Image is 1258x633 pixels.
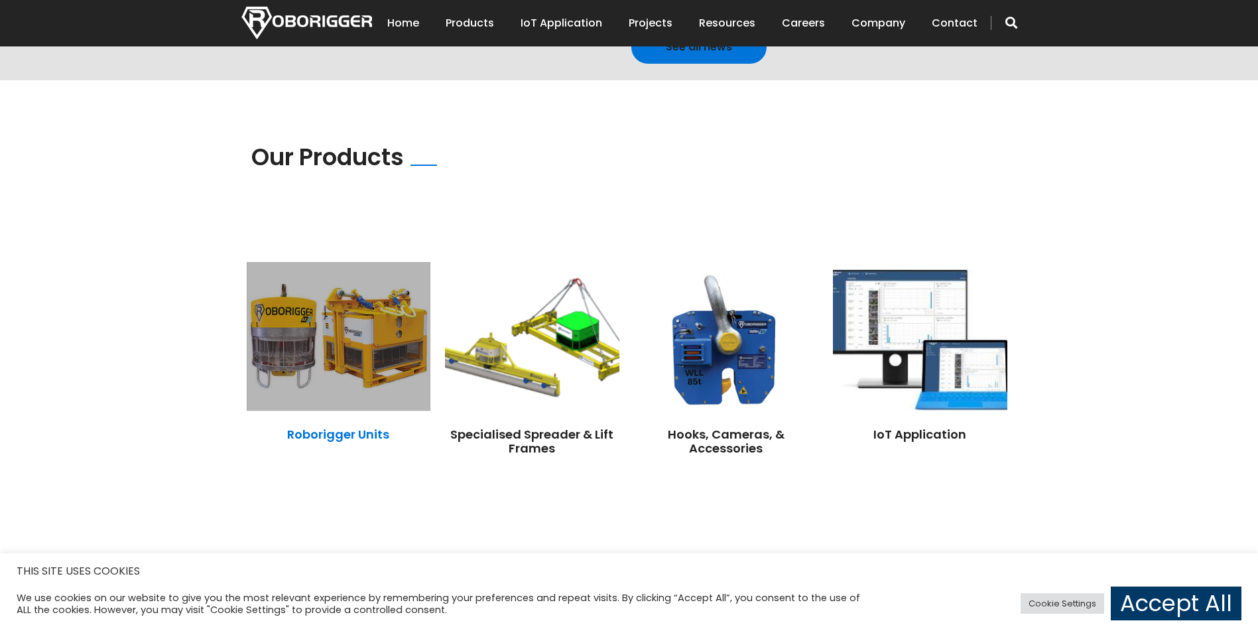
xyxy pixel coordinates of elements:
[851,3,905,44] a: Company
[1111,587,1241,620] a: Accept All
[17,563,1241,580] h5: THIS SITE USES COOKIES
[17,592,874,616] div: We use cookies on our website to give you the most relevant experience by remembering your prefer...
[241,7,372,39] img: Nortech
[668,426,785,457] a: Hooks, Cameras, & Accessories
[873,426,966,443] a: IoT Application
[631,31,767,64] a: See all news
[251,143,404,171] h2: Our Products
[932,3,977,44] a: Contact
[1021,593,1104,614] a: Cookie Settings
[287,426,389,443] a: Roborigger Units
[699,3,755,44] a: Resources
[629,3,672,44] a: Projects
[446,3,494,44] a: Products
[782,3,825,44] a: Careers
[521,3,602,44] a: IoT Application
[450,426,613,457] a: Specialised Spreader & Lift Frames
[387,3,419,44] a: Home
